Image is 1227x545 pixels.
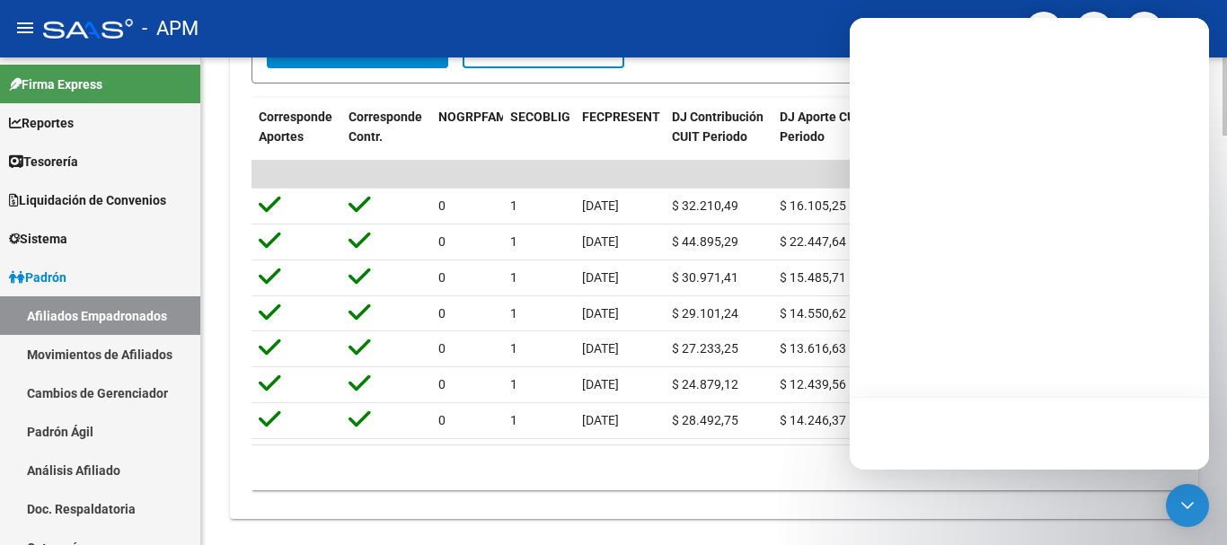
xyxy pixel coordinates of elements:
span: DJ Contribución CUIT Periodo [672,110,764,145]
span: $ 14.246,37 [780,413,846,427]
span: $ 13.616,63 [780,341,846,356]
span: $ 24.879,12 [672,377,738,391]
span: Borrar Filtros [479,42,608,58]
span: [DATE] [582,341,619,356]
datatable-header-cell: DJ Aporte CUIT Periodo [772,98,880,177]
span: $ 16.105,25 [780,198,846,213]
span: Corresponde Contr. [349,110,422,145]
span: [DATE] [582,234,619,249]
span: 0 [438,377,446,391]
span: $ 14.550,62 [780,306,846,321]
span: [DATE] [582,198,619,213]
span: $ 15.485,71 [780,270,846,285]
datatable-header-cell: NOGRPFAM [431,98,503,177]
span: SECOBLIG [510,110,570,124]
iframe: Intercom live chat [850,18,1209,470]
span: Corresponde Aportes [259,110,332,145]
span: Tesorería [9,152,78,171]
datatable-header-cell: Corresponde Aportes [252,98,341,177]
span: [DATE] [582,377,619,391]
span: 0 [438,198,446,213]
span: $ 29.101,24 [672,306,738,321]
span: Firma Express [9,75,102,94]
span: 0 [438,413,446,427]
span: Sistema [9,229,67,249]
span: 1 [510,377,517,391]
span: 1 [510,198,517,213]
span: 1 [510,413,517,427]
span: 0 [438,234,446,249]
span: 0 [438,341,446,356]
span: 1 [510,341,517,356]
span: Buscar Registros [283,42,432,58]
span: $ 30.971,41 [672,270,738,285]
datatable-header-cell: Corresponde Contr. [341,98,431,177]
datatable-header-cell: FECPRESENT [575,98,665,177]
span: [DATE] [582,413,619,427]
span: $ 22.447,64 [780,234,846,249]
span: FECPRESENT [582,110,660,124]
span: 1 [510,270,517,285]
mat-icon: menu [14,17,36,39]
span: NOGRPFAM [438,110,507,124]
span: 1 [510,234,517,249]
span: $ 44.895,29 [672,234,738,249]
span: $ 28.492,75 [672,413,738,427]
span: Reportes [9,113,74,133]
span: 0 [438,270,446,285]
div: Open Intercom Messenger [1166,484,1209,527]
span: 1 [510,306,517,321]
span: [DATE] [582,270,619,285]
span: $ 12.439,56 [780,377,846,391]
span: $ 32.210,49 [672,198,738,213]
datatable-header-cell: SECOBLIG [503,98,575,177]
datatable-header-cell: DJ Contribución CUIT Periodo [665,98,772,177]
span: [DATE] [582,306,619,321]
span: $ 27.233,25 [672,341,738,356]
span: 0 [438,306,446,321]
span: DJ Aporte CUIT Periodo [780,110,867,145]
span: Liquidación de Convenios [9,190,166,210]
span: Padrón [9,268,66,287]
span: - APM [142,9,199,48]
